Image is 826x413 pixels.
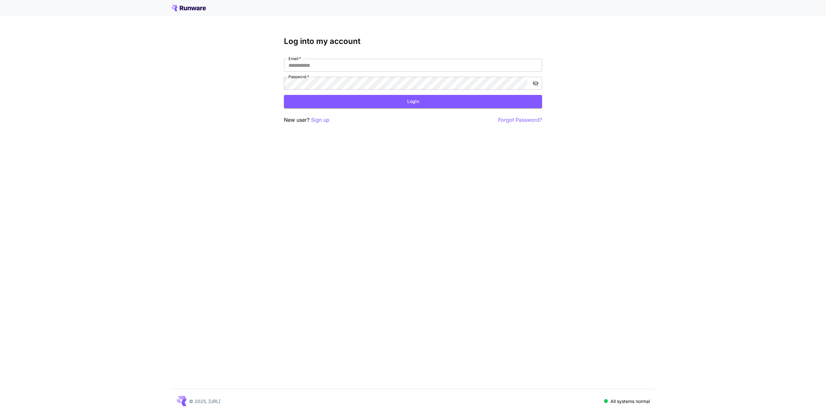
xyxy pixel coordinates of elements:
[288,56,301,61] label: Email
[288,74,309,79] label: Password
[530,77,541,89] button: toggle password visibility
[284,95,542,108] button: Login
[610,398,650,405] p: All systems normal
[498,116,542,124] button: Forgot Password?
[284,37,542,46] h3: Log into my account
[189,398,220,405] p: © 2025, [URL]
[311,116,329,124] button: Sign up
[284,116,329,124] p: New user?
